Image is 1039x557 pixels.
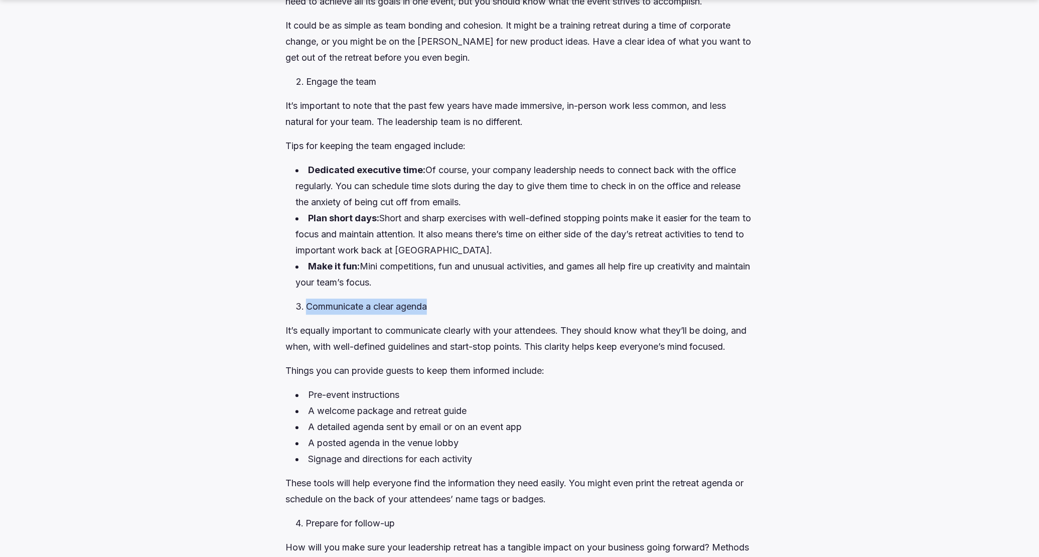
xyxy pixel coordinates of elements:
p: It’s equally important to communicate clearly with your attendees. They should know what they’ll ... [285,323,754,355]
p: These tools will help everyone find the information they need easily. You might even print the re... [285,475,754,507]
strong: Make it fun: [308,261,360,271]
p: Tips for keeping the team engaged include: [285,138,754,154]
li: Pre-event instructions [295,387,754,403]
li: Communicate a clear agenda [295,299,754,315]
p: It could be as simple as team bonding and cohesion. It might be a training retreat during a time ... [285,18,754,66]
li: A welcome package and retreat guide [295,403,754,419]
p: It’s important to note that the past few years have made immersive, in-person work less common, a... [285,98,754,130]
li: Short and sharp exercises with well-defined stopping points make it easier for the team to focus ... [295,210,754,258]
strong: Dedicated executive time: [308,165,425,175]
li: A detailed agenda sent by email or on an event app [295,419,754,435]
li: Engage the team [295,74,754,90]
li: Of course, your company leadership needs to connect back with the office regularly. You can sched... [295,162,754,210]
li: Prepare for follow-up [295,515,754,531]
strong: Plan short days: [308,213,379,223]
p: Things you can provide guests to keep them informed include: [285,363,754,379]
li: Signage and directions for each activity [295,451,754,467]
li: A posted agenda in the venue lobby [295,435,754,451]
li: Mini competitions, fun and unusual activities, and games all help fire up creativity and maintain... [295,258,754,291]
